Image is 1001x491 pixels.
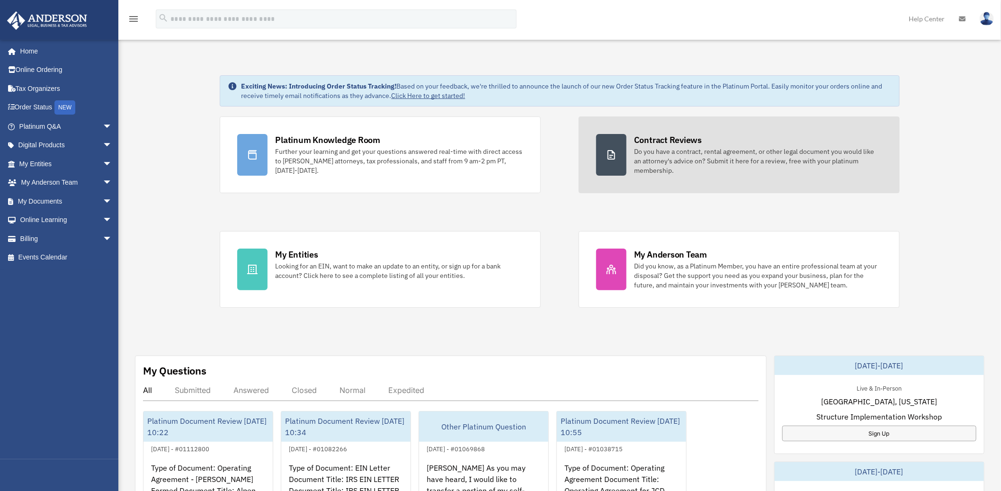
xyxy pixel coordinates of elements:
[292,385,317,395] div: Closed
[557,443,630,453] div: [DATE] - #01038715
[419,411,548,442] div: Other Platinum Question
[103,192,122,211] span: arrow_drop_down
[220,116,541,193] a: Platinum Knowledge Room Further your learning and get your questions answered real-time with dire...
[775,356,984,375] div: [DATE]-[DATE]
[7,154,126,173] a: My Entitiesarrow_drop_down
[7,117,126,136] a: Platinum Q&Aarrow_drop_down
[388,385,424,395] div: Expedited
[103,154,122,174] span: arrow_drop_down
[579,116,900,193] a: Contract Reviews Do you have a contract, rental agreement, or other legal document you would like...
[634,249,707,260] div: My Anderson Team
[7,173,126,192] a: My Anderson Teamarrow_drop_down
[7,192,126,211] a: My Documentsarrow_drop_down
[54,100,75,115] div: NEW
[7,61,126,80] a: Online Ordering
[143,364,206,378] div: My Questions
[275,147,523,175] div: Further your learning and get your questions answered real-time with direct access to [PERSON_NAM...
[281,443,355,453] div: [DATE] - #01082266
[275,261,523,280] div: Looking for an EIN, want to make an update to an entity, or sign up for a bank account? Click her...
[634,134,702,146] div: Contract Reviews
[281,411,411,442] div: Platinum Document Review [DATE] 10:34
[233,385,269,395] div: Answered
[7,136,126,155] a: Digital Productsarrow_drop_down
[4,11,90,30] img: Anderson Advisors Platinum Portal
[103,136,122,155] span: arrow_drop_down
[340,385,366,395] div: Normal
[158,13,169,23] i: search
[579,231,900,308] a: My Anderson Team Did you know, as a Platinum Member, you have an entire professional team at your...
[103,211,122,230] span: arrow_drop_down
[143,411,273,442] div: Platinum Document Review [DATE] 10:22
[7,42,122,61] a: Home
[7,229,126,248] a: Billingarrow_drop_down
[220,231,541,308] a: My Entities Looking for an EIN, want to make an update to an entity, or sign up for a bank accoun...
[821,396,937,407] span: [GEOGRAPHIC_DATA], [US_STATE]
[419,443,492,453] div: [DATE] - #01069868
[175,385,211,395] div: Submitted
[103,229,122,249] span: arrow_drop_down
[128,13,139,25] i: menu
[634,261,882,290] div: Did you know, as a Platinum Member, you have an entire professional team at your disposal? Get th...
[128,17,139,25] a: menu
[849,383,909,393] div: Live & In-Person
[775,462,984,481] div: [DATE]-[DATE]
[7,211,126,230] a: Online Learningarrow_drop_down
[391,91,465,100] a: Click Here to get started!
[634,147,882,175] div: Do you have a contract, rental agreement, or other legal document you would like an attorney's ad...
[980,12,994,26] img: User Pic
[143,385,152,395] div: All
[103,117,122,136] span: arrow_drop_down
[782,426,977,441] a: Sign Up
[241,82,396,90] strong: Exciting News: Introducing Order Status Tracking!
[241,81,891,100] div: Based on your feedback, we're thrilled to announce the launch of our new Order Status Tracking fe...
[7,79,126,98] a: Tax Organizers
[275,134,380,146] div: Platinum Knowledge Room
[557,411,686,442] div: Platinum Document Review [DATE] 10:55
[275,249,318,260] div: My Entities
[7,98,126,117] a: Order StatusNEW
[143,443,217,453] div: [DATE] - #01112800
[7,248,126,267] a: Events Calendar
[816,411,942,422] span: Structure Implementation Workshop
[103,173,122,193] span: arrow_drop_down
